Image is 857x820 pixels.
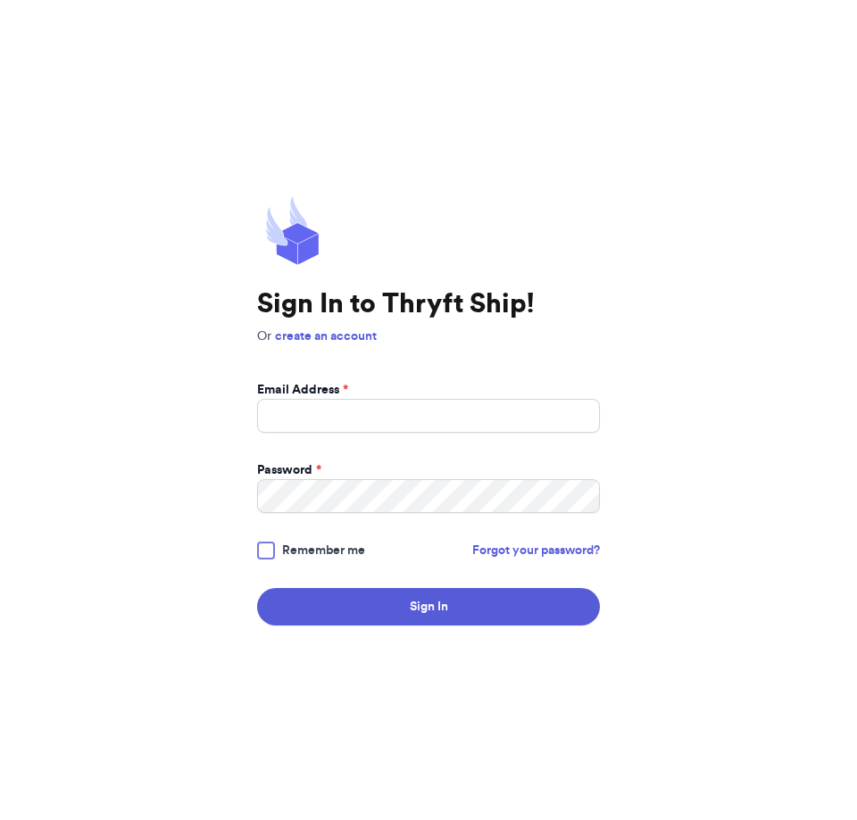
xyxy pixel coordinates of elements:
[257,327,600,345] p: Or
[275,330,377,343] a: create an account
[282,542,365,559] span: Remember me
[257,288,600,320] h1: Sign In to Thryft Ship!
[257,588,600,625] button: Sign In
[472,542,600,559] a: Forgot your password?
[257,461,321,479] label: Password
[257,381,348,399] label: Email Address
